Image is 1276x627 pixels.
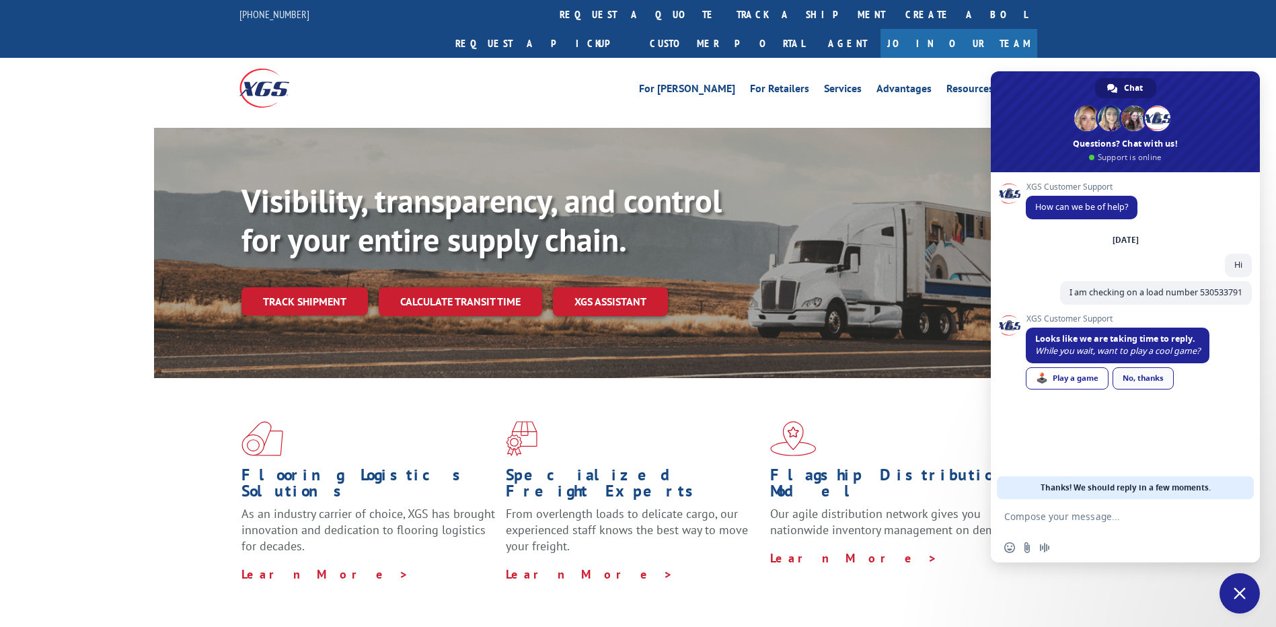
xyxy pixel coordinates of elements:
div: Chat [1095,78,1156,98]
a: Services [824,83,862,98]
span: XGS Customer Support [1026,314,1209,324]
div: No, thanks [1113,367,1174,390]
span: Chat [1124,78,1143,98]
span: As an industry carrier of choice, XGS has brought innovation and dedication to flooring logistics... [241,506,495,554]
span: Looks like we are taking time to reply. [1035,333,1195,344]
h1: Specialized Freight Experts [506,467,760,506]
a: Request a pickup [445,29,640,58]
span: Audio message [1039,542,1050,553]
span: While you wait, want to play a cool game? [1035,345,1200,357]
a: Customer Portal [640,29,815,58]
span: Insert an emoji [1004,542,1015,553]
a: Track shipment [241,287,368,316]
a: Join Our Team [880,29,1037,58]
textarea: Compose your message... [1004,511,1217,523]
h1: Flagship Distribution Model [770,467,1024,506]
a: Calculate transit time [379,287,542,316]
a: Learn More > [241,566,409,582]
span: Thanks! We should reply in a few moments. [1041,476,1211,499]
span: How can we be of help? [1035,201,1128,213]
img: xgs-icon-total-supply-chain-intelligence-red [241,421,283,456]
a: For Retailers [750,83,809,98]
span: Send a file [1022,542,1033,553]
a: Learn More > [770,550,938,566]
p: From overlength loads to delicate cargo, our experienced staff knows the best way to move your fr... [506,506,760,566]
a: [PHONE_NUMBER] [239,7,309,21]
div: [DATE] [1113,236,1139,244]
span: Our agile distribution network gives you nationwide inventory management on demand. [770,506,1018,538]
a: Agent [815,29,880,58]
span: XGS Customer Support [1026,182,1137,192]
img: xgs-icon-flagship-distribution-model-red [770,421,817,456]
h1: Flooring Logistics Solutions [241,467,496,506]
a: Learn More > [506,566,673,582]
div: Close chat [1219,573,1260,614]
a: XGS ASSISTANT [553,287,668,316]
a: For [PERSON_NAME] [639,83,735,98]
div: Play a game [1026,367,1109,390]
img: xgs-icon-focused-on-flooring-red [506,421,537,456]
b: Visibility, transparency, and control for your entire supply chain. [241,180,722,260]
a: Resources [946,83,993,98]
span: Hi [1234,259,1242,270]
a: Advantages [876,83,932,98]
span: I am checking on a load number 530533791 [1069,287,1242,298]
span: 🕹️ [1036,373,1048,383]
